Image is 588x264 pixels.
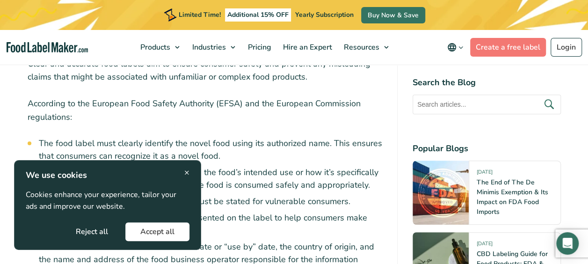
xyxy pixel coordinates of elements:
[295,10,354,19] span: Yearly Subscription
[551,38,582,57] a: Login
[28,97,382,124] p: According to the European Food Safety Authority (EFSA) and the European Commission regulations:
[413,143,561,155] h4: Popular Blogs
[341,42,380,52] span: Resources
[280,42,333,52] span: Hire an Expert
[135,30,184,65] a: Products
[125,222,189,241] button: Accept all
[189,42,227,52] span: Industries
[26,189,189,213] p: Cookies enhance your experience, tailor your ads and improve our website.
[413,77,561,89] h4: Search the Blog
[477,169,493,180] span: [DATE]
[277,30,336,65] a: Hire an Expert
[556,232,579,255] div: Open Intercom Messenger
[225,8,291,22] span: Additional 15% OFF
[242,30,275,65] a: Pricing
[413,95,561,115] input: Search articles...
[39,195,382,208] li: If the novel food contains allergens, this must be stated for vulnerable consumers.
[361,7,425,23] a: Buy Now & Save
[179,10,221,19] span: Limited Time!
[187,30,240,65] a: Industries
[39,137,382,162] li: The food label must clearly identify the novel food using its authorized name. This ensures that ...
[184,166,189,179] span: ×
[39,166,382,191] li: The label must also provide information on the food’s intended use or how it’s specifically suppo...
[26,169,87,181] strong: We use cookies
[61,222,123,241] button: Reject all
[477,178,548,217] a: The End of The De Minimis Exemption & Its Impact on FDA Food Imports
[39,212,382,237] li: Nutritional information must be clearly presented on the label to help consumers make informed di...
[138,42,171,52] span: Products
[245,42,272,52] span: Pricing
[470,38,546,57] a: Create a free label
[477,241,493,251] span: [DATE]
[338,30,393,65] a: Resources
